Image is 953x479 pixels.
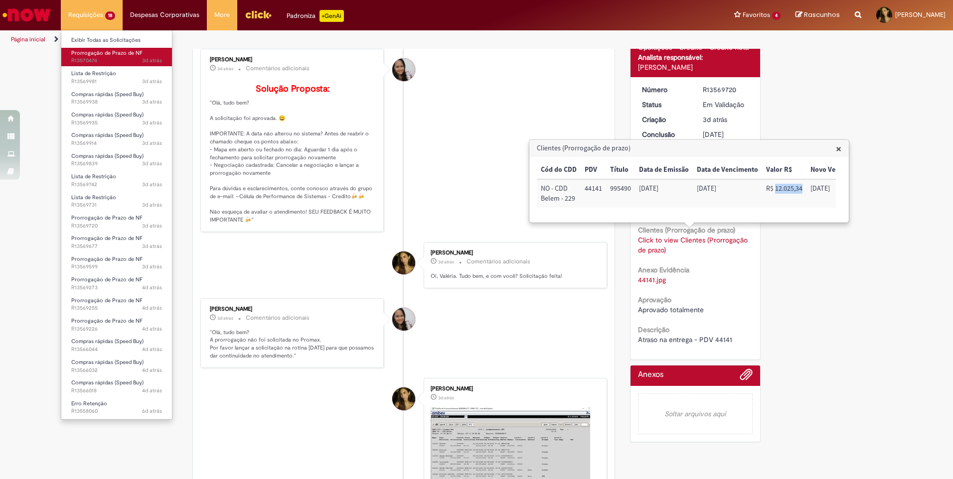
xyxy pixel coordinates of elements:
b: Aprovação [638,295,671,304]
time: 26/09/2025 14:47:04 [217,66,233,72]
a: Aberto R13558060 : Erro Retenção [61,398,172,417]
span: Prorrogação de Prazo de NF [71,235,143,242]
span: 4d atrás [142,304,162,312]
span: 3d atrás [217,66,233,72]
div: Clientes (Prorrogação de prazo) [529,139,849,223]
a: Aberto R13569599 : Prorrogação de Prazo de NF [61,254,172,272]
div: Valeria Maria Da Conceicao [392,58,415,81]
dt: Conclusão Estimada [635,129,696,149]
time: 25/09/2025 11:12:57 [142,346,162,353]
div: [DATE] 14:23:27 [703,129,749,149]
span: 3d atrás [142,222,162,230]
a: Aberto R13566032 : Compras rápidas (Speed Buy) [61,357,172,375]
h3: Clientes (Prorrogação de prazo) [530,140,848,156]
span: Prorrogação de Prazo de NF [71,317,143,325]
span: 3d atrás [142,119,162,126]
div: Em Validação [703,100,749,110]
span: 3d atrás [438,259,454,265]
time: 26/09/2025 10:21:08 [142,222,162,230]
a: Aberto R13569935 : Compras rápidas (Speed Buy) [61,110,172,128]
time: 26/09/2025 10:29:19 [438,259,454,265]
span: 3d atrás [703,115,727,124]
th: Novo Vencimento [806,161,869,179]
span: Atraso na entrega - PDV 44141 [638,335,732,344]
time: 26/09/2025 10:38:49 [142,160,162,167]
span: R13569731 [71,201,162,209]
time: 26/09/2025 09:08:52 [142,284,162,291]
time: 25/09/2025 11:09:12 [142,387,162,394]
span: × [836,142,841,155]
time: 26/09/2025 11:04:27 [142,78,162,85]
a: Aberto R13566044 : Compras rápidas (Speed Buy) [61,336,172,355]
time: 26/09/2025 10:22:22 [142,201,162,209]
th: Título [606,161,635,179]
span: Prorrogação de Prazo de NF [71,276,143,283]
span: 3d atrás [142,98,162,106]
th: Data de Emissão [635,161,693,179]
b: Anexo Evidência [638,265,689,274]
a: Aberto R13569273 : Prorrogação de Prazo de NF [61,274,172,293]
h2: Anexos [638,370,663,379]
span: 3d atrás [142,263,162,270]
span: R13569914 [71,139,162,147]
a: Aberto R13569914 : Compras rápidas (Speed Buy) [61,130,172,148]
span: Lista de Restrição [71,70,116,77]
small: Comentários adicionais [246,64,310,73]
span: 3d atrás [438,395,454,401]
span: 4d atrás [142,387,162,394]
div: [PERSON_NAME] [210,306,376,312]
a: Aberto R13569226 : Prorrogação de Prazo de NF [61,316,172,334]
a: Aberto R13570474 : Prorrogação de Prazo de NF [61,48,172,66]
span: R13558060 [71,407,162,415]
span: R13566018 [71,387,162,395]
span: R13569742 [71,181,162,189]
span: R13566032 [71,366,162,374]
span: R13569255 [71,304,162,312]
time: 26/09/2025 10:27:04 [217,315,233,321]
span: Lista de Restrição [71,194,116,201]
span: 3d atrás [142,57,162,64]
ul: Requisições [61,30,172,420]
span: R13570474 [71,57,162,65]
div: [PERSON_NAME] [210,57,376,63]
time: 26/09/2025 10:56:03 [142,119,162,126]
a: Aberto R13569938 : Compras rápidas (Speed Buy) [61,89,172,108]
p: "Olá, tudo bem? A prorrogação não foi solicitada no Promax. Por favor lançar a solicitação na rot... [210,329,376,360]
span: Prorrogação de Prazo de NF [71,255,143,263]
span: 18 [105,11,115,20]
span: 4d atrás [142,325,162,333]
span: 4d atrás [142,284,162,291]
span: Favoritos [743,10,770,20]
span: R13569981 [71,78,162,86]
dt: Criação [635,115,696,124]
ul: Trilhas de página [7,30,628,49]
div: [PERSON_NAME] [431,386,597,392]
a: Aberto R13569731 : Lista de Restrição [61,192,172,211]
div: Padroniza [287,10,344,22]
span: R13569720 [71,222,162,230]
span: Compras rápidas (Speed Buy) [71,91,144,98]
span: 3d atrás [142,78,162,85]
time: 26/09/2025 12:43:11 [142,57,162,64]
span: 4d atrás [142,346,162,353]
a: Aberto R13569255 : Prorrogação de Prazo de NF [61,295,172,314]
span: 3d atrás [142,160,162,167]
a: Click to view Clientes (Prorrogação de prazo) [638,236,748,254]
img: ServiceNow [1,5,52,25]
a: Aberto R13566018 : Compras rápidas (Speed Buy) [61,377,172,396]
time: 26/09/2025 10:07:33 [142,263,162,270]
time: 26/09/2025 09:05:53 [142,304,162,312]
p: "Olá, tudo bem? A solicitação foi aprovada. 😀 IMPORTANTE: A data não alterou no sistema? Antes de... [210,84,376,224]
span: Compras rápidas (Speed Buy) [71,131,144,139]
a: Aberto R13569677 : Prorrogação de Prazo de NF [61,233,172,251]
span: R13569273 [71,284,162,292]
th: Cód do CDD [537,161,581,179]
td: PDV: 44141 [581,179,606,208]
div: Analista responsável: [638,52,753,62]
div: R13569720 [703,85,749,95]
a: Aberto R13569981 : Lista de Restrição [61,68,172,87]
p: Oi, Valéria. Tudo bem, e com você? Solicitação feita! [431,272,597,280]
span: 3d atrás [142,201,162,209]
td: Data de Vencimento: 25/09/2025 [693,179,762,208]
span: Rascunhos [804,10,840,19]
